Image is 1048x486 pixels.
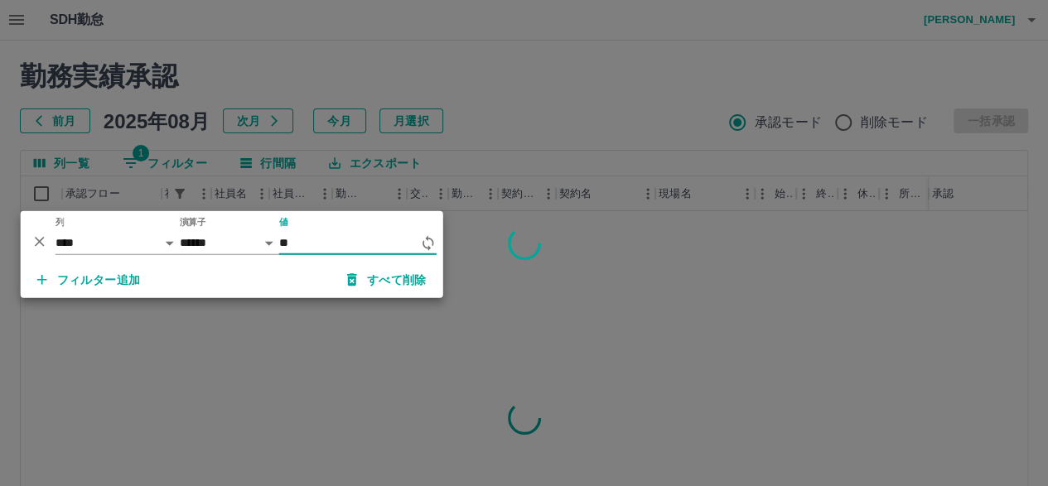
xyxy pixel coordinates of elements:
button: 削除 [27,229,52,253]
label: 値 [279,216,288,229]
label: 列 [56,216,65,229]
button: フィルター追加 [24,265,154,295]
label: 演算子 [180,216,206,229]
button: すべて削除 [334,265,440,295]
